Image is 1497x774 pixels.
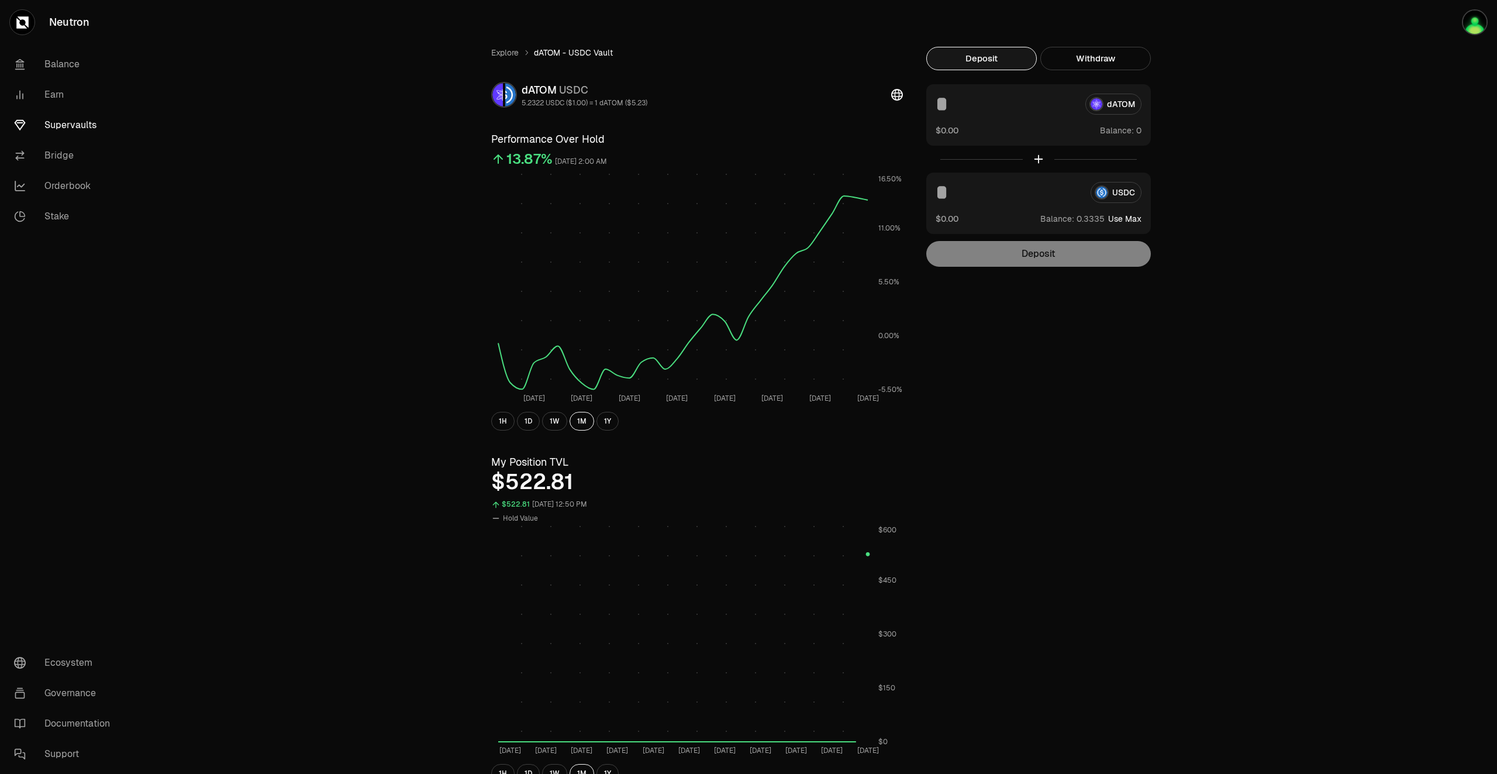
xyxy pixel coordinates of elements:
div: [DATE] 2:00 AM [555,155,607,168]
tspan: [DATE] [643,746,664,755]
img: portefeuilleterra [1462,9,1488,35]
tspan: [DATE] [619,394,640,403]
button: Deposit [926,47,1037,70]
h3: Performance Over Hold [491,131,903,147]
tspan: [DATE] [750,746,771,755]
a: Orderbook [5,171,126,201]
nav: breadcrumb [491,47,903,59]
tspan: [DATE] [857,394,879,403]
a: Governance [5,678,126,708]
span: Balance: [1100,125,1134,136]
span: Balance: [1040,213,1074,225]
span: USDC [559,83,588,97]
a: Explore [491,47,519,59]
tspan: [DATE] [678,746,700,755]
button: 1M [570,412,594,431]
div: $522.81 [502,498,530,511]
a: Bridge [5,140,126,171]
span: dATOM - USDC Vault [534,47,613,59]
h3: My Position TVL [491,454,903,470]
tspan: [DATE] [821,746,843,755]
img: USDC Logo [505,83,516,106]
img: dATOM Logo [492,83,503,106]
tspan: -5.50% [878,385,902,394]
a: Earn [5,80,126,110]
span: Hold Value [503,514,538,523]
button: 1H [491,412,515,431]
button: Withdraw [1040,47,1151,70]
a: Supervaults [5,110,126,140]
button: $0.00 [936,212,958,225]
button: 1Y [596,412,619,431]
button: 1W [542,412,567,431]
button: Use Max [1108,213,1141,225]
tspan: [DATE] [571,746,592,755]
tspan: 16.50% [878,174,902,184]
tspan: [DATE] [714,746,736,755]
tspan: $300 [878,629,896,639]
tspan: $600 [878,525,896,535]
a: Support [5,739,126,769]
a: Documentation [5,708,126,739]
tspan: $0 [878,737,888,747]
tspan: 5.50% [878,277,899,287]
tspan: $150 [878,683,895,693]
div: 5.2322 USDC ($1.00) = 1 dATOM ($5.23) [522,98,647,108]
button: 1D [517,412,540,431]
tspan: [DATE] [535,746,557,755]
div: $522.81 [491,470,903,494]
tspan: [DATE] [785,746,807,755]
tspan: [DATE] [606,746,628,755]
a: Balance [5,49,126,80]
tspan: [DATE] [857,746,879,755]
tspan: $450 [878,576,896,585]
tspan: 0.00% [878,331,899,340]
tspan: [DATE] [809,394,831,403]
tspan: [DATE] [666,394,688,403]
tspan: [DATE] [714,394,736,403]
div: 13.87% [506,150,553,168]
tspan: [DATE] [499,746,521,755]
button: $0.00 [936,124,958,136]
a: Stake [5,201,126,232]
div: dATOM [522,82,647,98]
a: Ecosystem [5,648,126,678]
tspan: [DATE] [571,394,592,403]
tspan: [DATE] [523,394,545,403]
div: [DATE] 12:50 PM [532,498,587,511]
tspan: 11.00% [878,223,901,233]
tspan: [DATE] [761,394,783,403]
